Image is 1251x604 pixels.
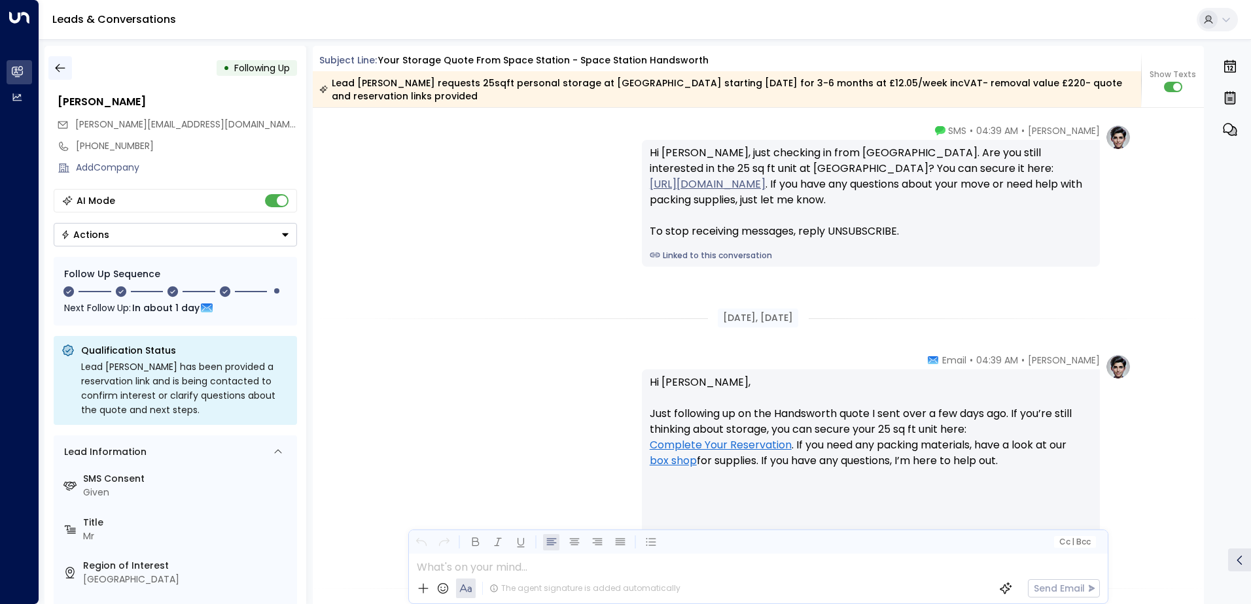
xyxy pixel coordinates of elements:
div: [PERSON_NAME] [58,94,297,110]
a: Leads & Conversations [52,12,176,27]
div: [DATE], [DATE] [718,309,798,327]
div: [PHONE_NUMBER] [76,139,297,153]
a: [URL][DOMAIN_NAME] [650,176,766,192]
div: Hi [PERSON_NAME], just checking in from [GEOGRAPHIC_DATA]. Are you still interested in the 25 sq ... [650,145,1092,239]
div: Given [83,486,292,499]
div: Mr [83,529,292,543]
button: Actions [54,223,297,246]
button: Cc|Bcc [1053,536,1095,548]
span: Email [942,354,966,367]
a: box shop [650,453,697,469]
span: Cc Bcc [1059,537,1090,546]
button: Undo [413,534,429,550]
a: Linked to this conversation [650,250,1092,261]
span: 04:39 AM [976,124,1018,137]
div: The agent signature is added automatically [489,582,680,594]
label: Region of Interest [83,559,292,573]
div: Actions [61,229,109,241]
span: • [1021,354,1025,367]
span: [PERSON_NAME][EMAIL_ADDRESS][DOMAIN_NAME] [75,118,298,131]
p: Hi [PERSON_NAME], Just following up on the Handsworth quote I sent over a few days ago. If you’re... [650,375,1092,484]
label: SMS Consent [83,472,292,486]
span: [PERSON_NAME] [1028,354,1100,367]
div: AddCompany [76,161,297,175]
p: Qualification Status [81,344,289,357]
span: SMS [948,124,966,137]
div: • [223,56,230,80]
img: profile-logo.png [1105,124,1131,150]
div: Button group with a nested menu [54,223,297,246]
div: AI Mode [77,194,115,207]
span: • [1021,124,1025,137]
span: In about 1 day [132,301,200,315]
a: Complete Your Reservation [650,437,792,453]
div: [GEOGRAPHIC_DATA] [83,573,292,586]
img: profile-logo.png [1105,354,1131,380]
div: Lead [PERSON_NAME] requests 25sqft personal storage at [GEOGRAPHIC_DATA] starting [DATE] for 3-6 ... [319,76,1134,103]
span: 04:39 AM [976,354,1018,367]
button: Redo [436,534,452,550]
label: Title [83,516,292,529]
span: Following Up [234,61,290,75]
div: Lead Information [60,445,147,459]
span: | [1072,537,1074,546]
div: Next Follow Up: [64,301,287,315]
div: Follow Up Sequence [64,267,287,281]
span: danny.singh89@outlook.com [75,118,297,131]
div: Your storage quote from Space Station - Space Station Handsworth [378,54,709,67]
div: Lead [PERSON_NAME] has been provided a reservation link and is being contacted to confirm interes... [81,360,289,417]
span: [PERSON_NAME] [1028,124,1100,137]
span: • [970,354,973,367]
span: Subject Line: [319,54,377,67]
span: Show Texts [1150,69,1196,80]
span: • [970,124,973,137]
